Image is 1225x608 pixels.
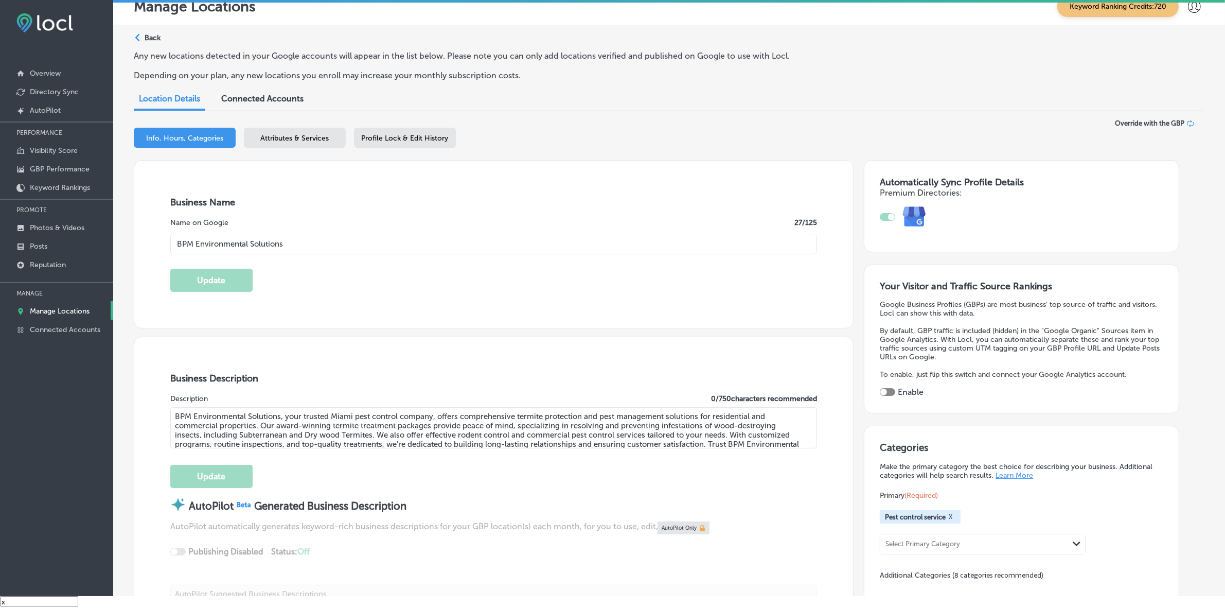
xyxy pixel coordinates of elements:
p: By default, GBP traffic is included (hidden) in the "Google Organic" Sources item in Google Analy... [880,326,1163,361]
p: Photos & Videos [30,223,84,232]
label: 0 / 750 characters recommended [711,394,817,403]
p: Manage Locations [30,307,90,316]
p: GBP Performance [30,165,90,173]
label: Enable [898,387,924,397]
h3: Business Name [170,197,817,208]
span: Selected Additional Categories [880,596,1155,603]
label: Description [170,394,208,403]
img: Beta [234,500,254,509]
p: Back [145,33,161,42]
h3: Categories [880,442,1163,457]
p: Connected Accounts [30,325,100,334]
img: autopilot-icon [170,497,186,512]
p: Directory Sync [30,88,79,96]
button: Update [170,269,253,292]
h3: Business Description [170,373,817,384]
p: Any new locations detected in your Google accounts will appear in the list below. Please note you... [134,51,830,61]
p: Visibility Score [30,146,78,155]
h3: Automatically Sync Profile Details [880,177,1163,188]
span: Additional Categories [880,571,1043,580]
h4: Premium Directories: [880,188,1163,198]
p: Posts [30,242,47,251]
p: Make the primary category the best choice for describing your business. Additional categories wil... [880,462,1163,480]
span: Pest control service [885,513,946,521]
strong: AutoPilot Generated Business Description [189,500,406,512]
span: (8 categories recommended) [952,570,1043,580]
button: Update [170,465,253,488]
label: Name on Google [170,218,228,227]
p: Keyword Rankings [30,183,90,192]
span: Info, Hours, Categories [146,134,223,143]
p: Depending on your plan, any new locations you enroll may increase your monthly subscription costs. [134,71,830,80]
span: Attributes & Services [261,134,329,143]
span: (Required) [904,491,938,500]
input: Enter Location Name [170,234,817,254]
div: Select Primary Category [885,541,960,548]
p: Overview [30,69,61,78]
span: Profile Lock & Edit History [362,134,449,143]
span: Override with the GBP [1115,119,1184,127]
span: Location Details [139,94,200,103]
button: X [946,513,955,521]
span: Connected Accounts [221,94,304,103]
p: AutoPilot [30,106,61,115]
h3: Your Visitor and Traffic Source Rankings [880,281,1163,292]
label: 27 /125 [794,218,817,227]
a: Learn More [996,471,1033,480]
p: Reputation [30,260,66,269]
p: Google Business Profiles (GBPs) are most business' top source of traffic and visitors. Locl can s... [880,300,1163,318]
span: Primary [880,491,938,500]
img: fda3e92497d09a02dc62c9cd864e3231.png [16,13,73,32]
p: To enable, just flip this switch and connect your Google Analytics account. [880,370,1163,379]
img: e7ababfa220611ac49bdb491a11684a6.png [895,198,934,236]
